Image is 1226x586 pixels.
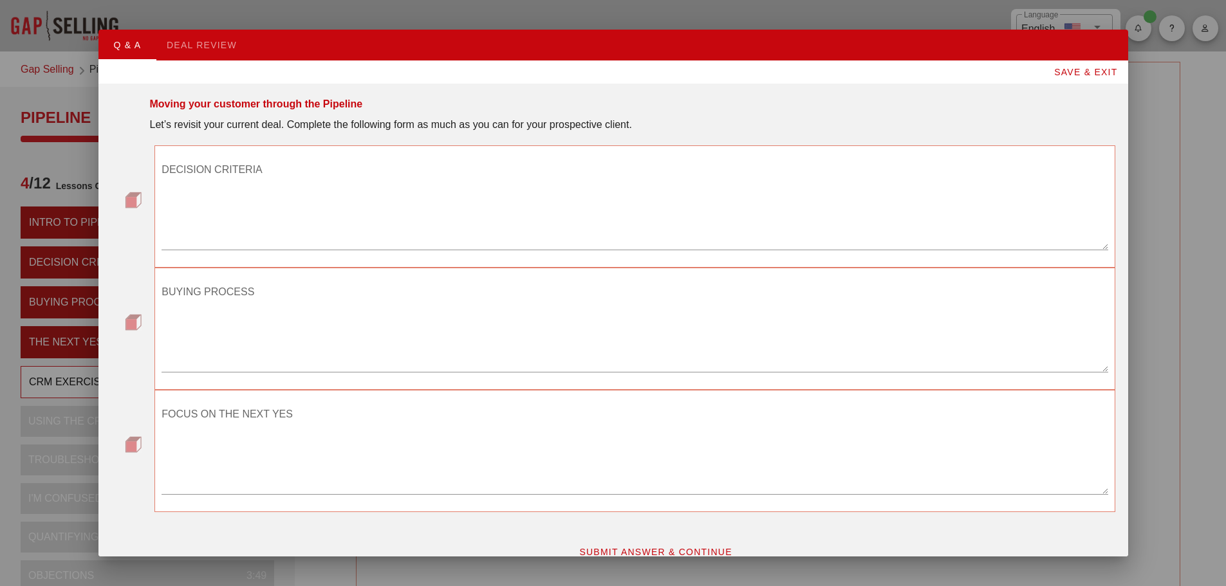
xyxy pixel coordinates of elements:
[150,96,363,112] div: Moving your customer through the Pipeline
[579,547,732,557] span: SUBMIT ANSWER & CONTINUE
[125,436,142,453] img: question-bullet.png
[150,117,1115,133] div: Let’s revisit your current deal. Complete the following form as much as you can for your prospect...
[1054,67,1118,77] span: SAVE & EXIT
[568,540,743,563] button: SUBMIT ANSWER & CONTINUE
[1043,60,1128,84] button: SAVE & EXIT
[98,30,156,60] div: Q & A
[156,30,247,60] div: Deal Review
[125,192,142,208] img: question-bullet.png
[125,314,142,331] img: question-bullet.png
